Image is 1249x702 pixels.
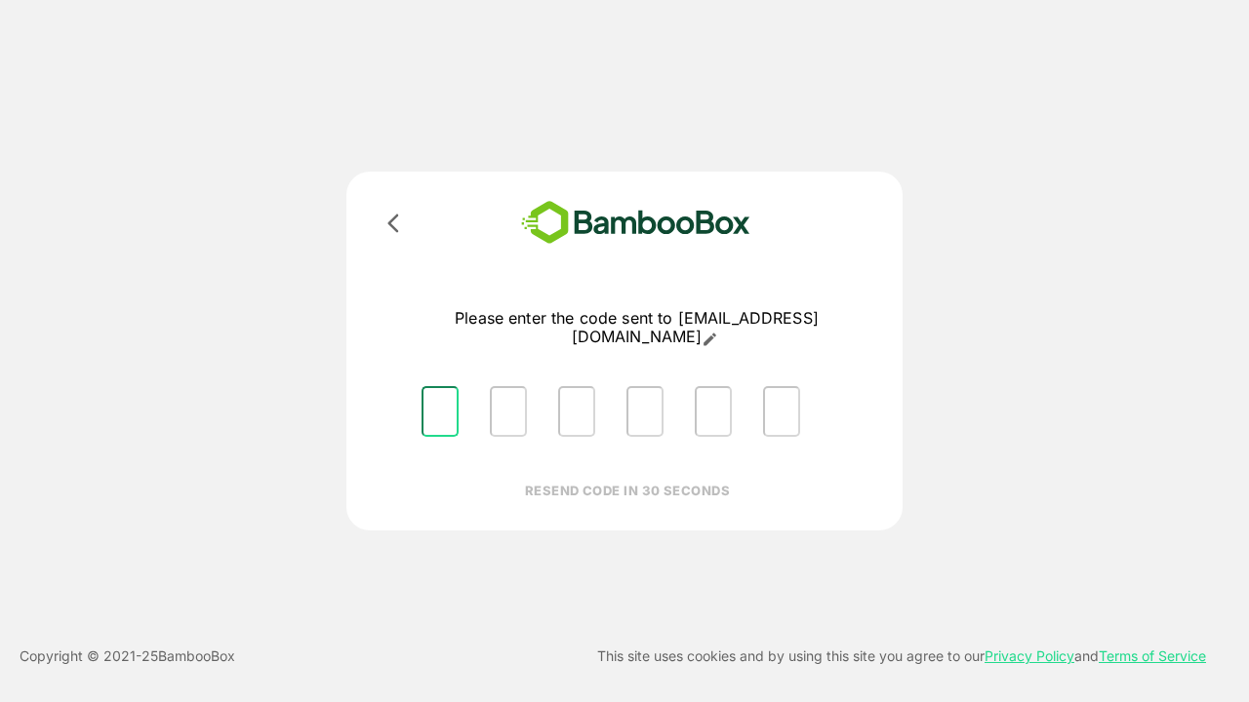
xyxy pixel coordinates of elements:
a: Terms of Service [1099,647,1206,664]
input: Please enter OTP character 1 [422,386,459,437]
p: Copyright © 2021- 25 BambooBox [20,644,235,668]
input: Please enter OTP character 6 [763,386,800,437]
img: bamboobox [493,195,779,251]
input: Please enter OTP character 5 [695,386,732,437]
input: Please enter OTP character 4 [626,386,664,437]
input: Please enter OTP character 2 [490,386,527,437]
input: Please enter OTP character 3 [558,386,595,437]
p: Please enter the code sent to [EMAIL_ADDRESS][DOMAIN_NAME] [406,309,867,347]
a: Privacy Policy [985,647,1074,664]
p: This site uses cookies and by using this site you agree to our and [597,644,1206,668]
